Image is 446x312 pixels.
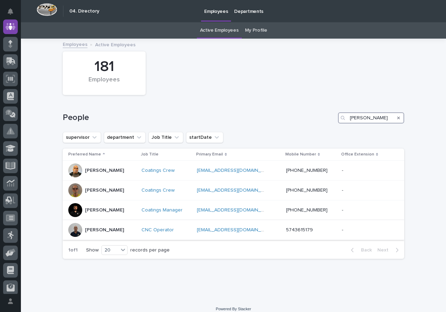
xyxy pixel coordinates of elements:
[68,151,101,158] p: Preferred Name
[342,186,345,193] p: -
[3,4,18,19] button: Notifications
[286,208,328,213] a: [PHONE_NUMBER]
[104,132,146,143] button: department
[342,206,345,213] p: -
[141,207,183,213] a: Coatings Manager
[197,208,276,213] a: [EMAIL_ADDRESS][DOMAIN_NAME]
[85,168,124,174] p: [PERSON_NAME]
[86,247,99,253] p: Show
[85,187,124,193] p: [PERSON_NAME]
[95,40,136,48] p: Active Employees
[286,188,328,193] a: [PHONE_NUMBER]
[216,307,251,311] a: Powered By Stacker
[141,227,174,233] a: CNC Operator
[63,113,335,123] h1: People
[85,227,124,233] p: [PERSON_NAME]
[37,3,57,16] img: Workspace Logo
[141,151,159,158] p: Job Title
[342,166,345,174] p: -
[338,112,404,123] input: Search
[130,247,170,253] p: records per page
[245,22,267,39] a: My Profile
[141,187,175,193] a: Coatings Crew
[286,168,328,173] a: [PHONE_NUMBER]
[141,168,175,174] a: Coatings Crew
[85,207,124,213] p: [PERSON_NAME]
[63,220,404,240] tr: [PERSON_NAME]CNC Operator [EMAIL_ADDRESS][DOMAIN_NAME] 5743615179--
[63,181,404,200] tr: [PERSON_NAME]Coatings Crew [EMAIL_ADDRESS][DOMAIN_NAME] [PHONE_NUMBER]--
[9,8,18,19] div: Notifications
[148,132,183,143] button: Job Title
[75,58,134,75] div: 181
[69,8,99,14] h2: 04. Directory
[186,132,223,143] button: startDate
[197,227,276,232] a: [EMAIL_ADDRESS][DOMAIN_NAME]
[200,22,239,39] a: Active Employees
[63,40,87,48] a: Employees
[197,168,276,173] a: [EMAIL_ADDRESS][DOMAIN_NAME]
[377,248,393,253] span: Next
[342,226,345,233] p: -
[341,151,374,158] p: Office Extension
[357,248,372,253] span: Back
[197,188,276,193] a: [EMAIL_ADDRESS][DOMAIN_NAME]
[63,132,101,143] button: supervisor
[102,247,118,254] div: 20
[375,247,404,253] button: Next
[63,161,404,181] tr: [PERSON_NAME]Coatings Crew [EMAIL_ADDRESS][DOMAIN_NAME] [PHONE_NUMBER]--
[75,76,134,91] div: Employees
[63,200,404,220] tr: [PERSON_NAME]Coatings Manager [EMAIL_ADDRESS][DOMAIN_NAME] [PHONE_NUMBER]--
[285,151,316,158] p: Mobile Number
[286,227,313,232] a: 5743615179
[196,151,223,158] p: Primary Email
[345,247,375,253] button: Back
[63,242,83,259] p: 1 of 1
